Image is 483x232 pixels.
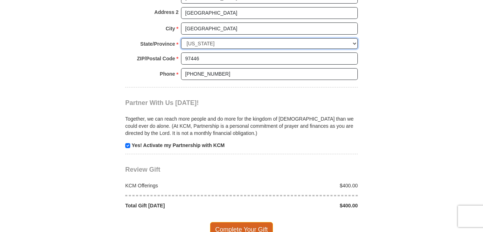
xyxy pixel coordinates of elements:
[122,202,242,209] div: Total Gift [DATE]
[160,69,175,79] strong: Phone
[140,39,175,49] strong: State/Province
[241,202,362,209] div: $400.00
[137,54,175,64] strong: ZIP/Postal Code
[132,142,225,148] strong: Yes! Activate my Partnership with KCM
[125,99,199,106] span: Partner With Us [DATE]!
[125,115,358,137] p: Together, we can reach more people and do more for the kingdom of [DEMOGRAPHIC_DATA] than we coul...
[125,166,160,173] span: Review Gift
[122,182,242,189] div: KCM Offerings
[241,182,362,189] div: $400.00
[154,7,179,17] strong: Address 2
[166,24,175,34] strong: City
